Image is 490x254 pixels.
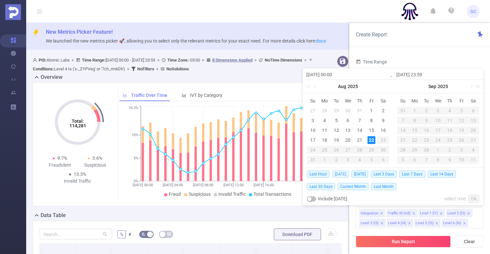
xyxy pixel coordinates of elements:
td: September 22, 2025 [409,135,421,145]
td: October 11, 2025 [467,155,479,165]
div: 6 [467,107,479,115]
td: October 6, 2025 [409,155,421,165]
div: 5 [456,107,467,115]
td: October 7, 2025 [421,155,432,165]
div: 21 [397,136,409,144]
span: > [253,58,259,63]
div: Invalid Traffic [60,178,95,185]
td: October 8, 2025 [432,155,444,165]
div: 9 [379,117,387,124]
div: 22 [367,136,375,144]
td: August 10, 2025 [307,125,319,135]
i: icon: close [467,212,470,216]
div: 29 [366,146,377,154]
div: 28 [354,146,366,154]
div: 28 [321,107,329,115]
span: Th [444,98,456,104]
div: 25 [444,136,456,144]
a: docs [316,38,326,44]
span: We [342,98,354,104]
td: September 16, 2025 [421,125,432,135]
span: Mo [409,98,421,104]
div: 22 [409,136,421,144]
td: August 30, 2025 [377,145,389,155]
div: 16 [421,126,432,134]
span: Invalid Traffic [218,191,246,197]
div: Level 2 (l2) [447,209,465,218]
b: Conditions : [33,66,54,71]
div: 29 [332,107,340,115]
span: [DATE] [351,171,368,178]
i: icon: close [412,212,415,216]
a: Sep [428,80,437,93]
div: 10 [432,117,444,124]
td: August 14, 2025 [354,125,366,135]
li: Level 1 (l1) [419,209,445,217]
td: September 1, 2025 [319,155,330,165]
th: Sun [397,96,409,106]
div: 20 [467,126,479,134]
div: 18 [444,126,456,134]
td: August 18, 2025 [319,135,330,145]
td: September 14, 2025 [397,125,409,135]
div: 2 [379,107,387,115]
td: October 2, 2025 [444,145,456,155]
div: 31 [307,156,319,164]
span: Tu [421,98,432,104]
span: Fraud [169,191,181,197]
td: July 28, 2025 [319,106,330,116]
li: Level 3 (l3) [359,219,386,227]
span: Total Transactions [254,191,291,197]
td: August 16, 2025 [377,125,389,135]
div: Level 3 (l3) [361,219,379,227]
span: We [432,98,444,104]
div: 1 [409,107,421,115]
tspan: 5% [134,156,138,160]
td: October 4, 2025 [467,145,479,155]
th: Sun [307,96,319,106]
div: 17 [309,136,317,144]
span: IVT by Category [190,93,222,98]
div: 11 [467,156,479,164]
td: August 27, 2025 [342,145,354,155]
span: 9.7% [57,155,67,161]
i: icon: close [380,222,384,226]
td: August 21, 2025 [354,135,366,145]
div: Level 1 (l1) [420,209,438,218]
span: Current Month [338,183,368,190]
span: Time Range [356,59,387,64]
div: Level 6 (l6) [443,219,461,227]
div: 30 [344,107,352,115]
div: 21 [356,136,364,144]
div: 19 [332,136,340,144]
td: August 2, 2025 [377,106,389,116]
span: 13.3% [74,172,86,177]
span: Last 7 Days [399,171,425,178]
b: No Time Dimensions [265,58,302,63]
td: September 1, 2025 [409,106,421,116]
b: Time Zone: [167,58,189,63]
div: Level 5 (l5) [416,219,434,227]
td: September 5, 2025 [366,155,377,165]
td: August 22, 2025 [366,135,377,145]
tspan: [DATE] 08:00 [193,183,213,187]
td: August 19, 2025 [330,135,342,145]
div: 29 [409,146,421,154]
div: 8 [409,117,421,124]
td: September 4, 2025 [444,106,456,116]
b: No Solutions [166,66,189,71]
i: icon: line-chart [123,93,127,98]
td: July 31, 2025 [354,106,366,116]
div: 12 [456,117,467,124]
td: September 5, 2025 [456,106,467,116]
span: > [125,66,131,71]
span: [DATE] [332,171,349,178]
li: Integration [359,209,385,217]
td: October 9, 2025 [444,155,456,165]
div: 2 [444,146,456,154]
div: 18 [321,136,329,144]
td: August 8, 2025 [366,116,377,125]
span: Create Report [356,31,387,38]
i: icon: thunderbolt [33,29,39,36]
span: New Metrics Picker Feature! [46,29,113,35]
